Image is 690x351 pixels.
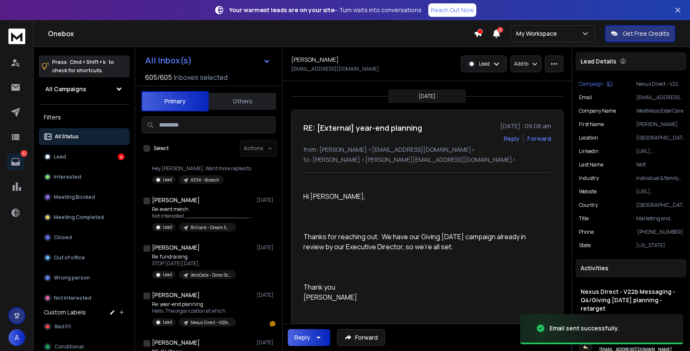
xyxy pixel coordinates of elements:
p: [DATE] [257,244,276,251]
p: Meeting Booked [54,194,95,201]
h1: Onebox [48,29,474,39]
p: Email [579,94,592,101]
span: 605 / 605 [145,72,172,82]
p: Press to check for shortcuts. [52,58,114,75]
p: '[PHONE_NUMBER] [636,229,683,235]
p: [PERSON_NAME] [636,121,683,128]
div: Forward [527,135,551,143]
div: 4 [118,153,125,160]
label: Select [154,145,169,152]
h1: [PERSON_NAME] [152,338,200,347]
span: Bad Fit [55,323,71,330]
p: [US_STATE] [636,242,683,249]
button: Not Interested [39,290,130,306]
p: [DATE] [419,93,435,100]
p: Re: event merch [152,206,253,213]
button: Interested [39,169,130,185]
p: STOP [DATE][DATE], [152,260,236,267]
p: Thank you [PERSON_NAME] [303,282,544,302]
p: Phone [579,229,594,235]
h1: Nexus Direct - V22b Messaging - Q4/Giving [DATE] planning - retarget [581,288,682,313]
p: Not Interested [54,295,91,301]
p: linkedin [579,148,599,155]
h1: All Inbox(s) [145,56,192,65]
p: Re: fundraising [152,253,236,260]
p: title [579,215,589,222]
h3: Filters [39,111,130,123]
p: Lead [163,319,172,325]
a: 4 [7,153,24,170]
p: Wrong person [54,274,90,281]
p: Lead [163,224,172,230]
p: website [579,188,597,195]
button: A [8,329,25,346]
button: Lead4 [39,148,130,165]
img: logo [8,29,25,44]
p: Company Name [579,108,616,114]
button: Reply [288,329,330,346]
p: [GEOGRAPHIC_DATA] [636,202,683,208]
h3: Inboxes selected [174,72,228,82]
button: Out of office [39,249,130,266]
p: [DATE] [257,197,276,203]
p: industry [579,175,599,182]
p: [DATE] : 09:06 am [500,122,551,130]
p: – Turn visits into conversations [229,6,422,14]
h1: RE: [External] year-end planning [303,122,422,134]
button: Closed [39,229,130,246]
button: All Status [39,128,130,145]
p: [GEOGRAPHIC_DATA] [636,135,683,141]
p: My Workspace [516,29,560,38]
p: A39A - Biotech [191,177,219,183]
strong: Your warmest leads are on your site [229,6,334,14]
p: Nexus Direct - V22b Messaging - Q4/Giving [DATE] planning - retarget [191,319,231,326]
p: Lead [54,153,66,160]
p: Out of office [54,254,85,261]
p: location [579,135,598,141]
p: Wolf [636,161,683,168]
p: Not interested _______________________________________ [PERSON_NAME] [152,213,253,219]
p: [URL][DOMAIN_NAME] [636,148,683,155]
button: Primary [141,91,209,111]
p: First Name [579,121,604,128]
button: Bad Fit [39,318,130,335]
div: Email sent successfully. [549,324,619,333]
button: Forward [337,329,385,346]
p: Last Name [579,161,603,168]
p: Meeting Completed [54,214,104,221]
p: [EMAIL_ADDRESS][DOMAIN_NAME] [291,66,379,72]
p: Campaign [579,81,603,87]
button: Others [209,92,276,111]
a: Reach Out Now [428,3,476,17]
p: Hello. The organization at which [152,308,236,314]
p: [EMAIL_ADDRESS][DOMAIN_NAME] [636,94,683,101]
p: individual & family services [636,175,683,182]
span: Conditional [55,343,84,350]
p: Interested [54,174,81,180]
p: Add to [514,61,528,67]
p: Country [579,202,598,208]
p: Lead Details [581,57,616,66]
h1: [PERSON_NAME] [152,291,200,299]
button: Get Free Credits [605,25,675,42]
p: Closed [54,234,72,241]
p: Re: year-end planning [152,301,236,308]
p: Reach Out Now [431,6,474,14]
p: State [579,242,591,249]
p: Hey [PERSON_NAME], Want more replies to [152,165,251,172]
p: to: [PERSON_NAME] <[PERSON_NAME][EMAIL_ADDRESS][DOMAIN_NAME]> [303,156,551,164]
p: Thanks for reaching out. We have our Giving [DATE] campaign already in review by our Executive Di... [303,232,544,252]
span: Cmd + Shift + k [69,57,107,67]
p: Brilliant - Dream 50 - C4: Event & Marketing Teams [191,224,231,231]
p: Hi [PERSON_NAME], [303,191,544,201]
p: VeraData - Donor Science Guide offer - [PERSON_NAME] [191,272,231,278]
p: [DATE] [257,339,276,346]
h1: All Campaigns [45,85,86,93]
h1: [PERSON_NAME] [291,55,339,64]
button: Meeting Completed [39,209,130,226]
p: Get Free Credits [623,29,669,38]
p: Lead [163,177,172,183]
